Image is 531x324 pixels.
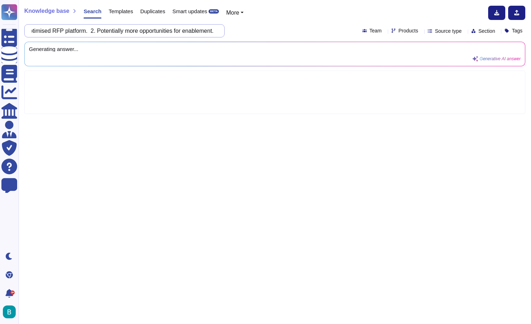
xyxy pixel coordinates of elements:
[10,290,15,295] div: 9+
[140,9,165,14] span: Duplicates
[28,25,217,37] input: Search a question or template...
[399,28,418,33] span: Products
[84,9,101,14] span: Search
[479,29,495,34] span: Section
[1,304,21,320] button: user
[226,9,244,17] button: More
[172,9,207,14] span: Smart updates
[209,9,219,14] div: BETA
[226,10,239,16] span: More
[512,28,522,33] span: Tags
[109,9,133,14] span: Templates
[435,29,462,34] span: Source type
[480,57,521,61] span: Generative AI answer
[3,305,16,318] img: user
[24,8,69,14] span: Knowledge base
[29,46,521,52] span: Generating answer...
[370,28,382,33] span: Team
